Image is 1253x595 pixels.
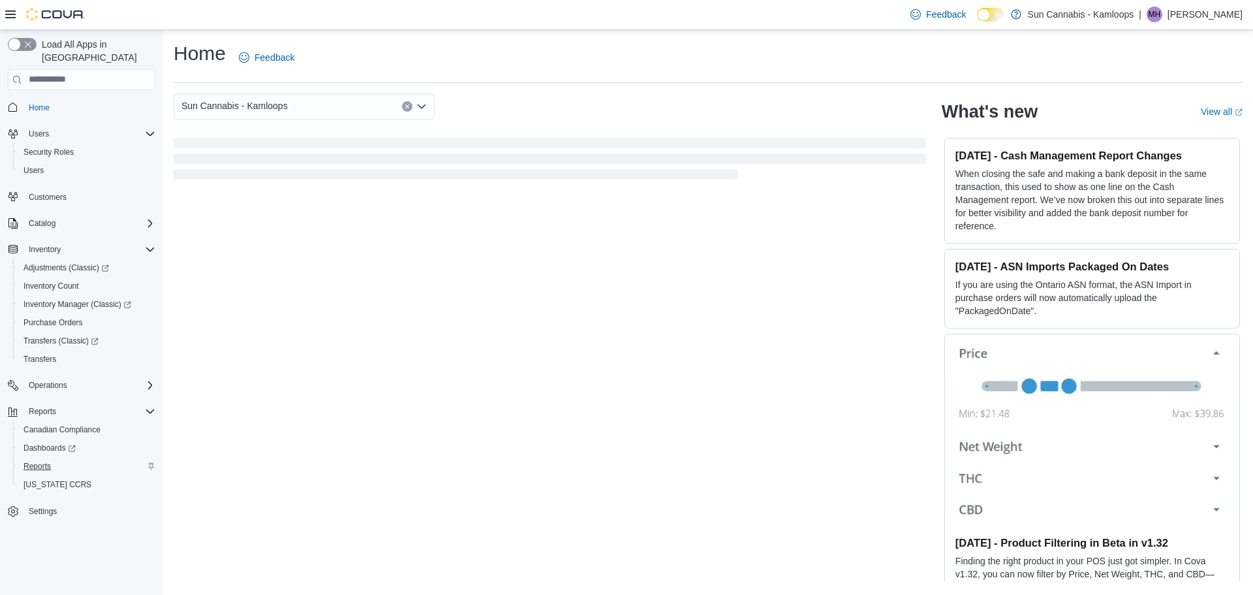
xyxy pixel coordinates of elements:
span: Reports [23,404,155,419]
h1: Home [174,40,226,67]
button: Purchase Orders [13,314,161,332]
span: Home [29,103,50,113]
button: Canadian Compliance [13,421,161,439]
a: Users [18,163,49,178]
span: Dashboards [18,440,155,456]
button: Inventory [3,240,161,259]
button: Reports [3,402,161,421]
button: Catalog [23,216,61,231]
span: Inventory Manager (Classic) [23,299,131,310]
a: Inventory Manager (Classic) [13,295,161,314]
span: Reports [18,458,155,474]
span: Canadian Compliance [23,425,101,435]
span: Users [23,165,44,176]
span: Feedback [926,8,966,21]
span: Home [23,99,155,116]
a: Canadian Compliance [18,422,106,438]
p: Sun Cannabis - Kamloops [1028,7,1134,22]
a: Adjustments (Classic) [18,260,114,276]
button: Clear input [402,101,412,112]
input: Dark Mode [977,8,1004,22]
a: Purchase Orders [18,315,88,330]
a: Transfers (Classic) [18,333,104,349]
span: Sun Cannabis - Kamloops [181,98,288,114]
span: Settings [23,503,155,519]
a: Home [23,100,55,116]
button: Customers [3,187,161,206]
span: Transfers [18,351,155,367]
button: Transfers [13,350,161,368]
span: [US_STATE] CCRS [23,479,91,490]
button: Open list of options [416,101,427,112]
span: Reports [29,406,56,417]
span: Catalog [23,216,155,231]
button: Home [3,98,161,117]
a: Dashboards [18,440,81,456]
a: Dashboards [13,439,161,457]
span: Catalog [29,218,55,229]
span: Adjustments (Classic) [23,263,109,273]
span: Users [18,163,155,178]
button: Reports [23,404,61,419]
span: Reports [23,461,51,472]
span: Feedback [255,51,294,64]
span: Adjustments (Classic) [18,260,155,276]
a: Transfers [18,351,61,367]
span: Inventory [29,244,61,255]
img: Cova [26,8,85,21]
h3: [DATE] - Cash Management Report Changes [955,149,1229,162]
button: Settings [3,502,161,521]
a: [US_STATE] CCRS [18,477,97,492]
button: Operations [3,376,161,394]
span: Customers [29,192,67,202]
span: Users [29,129,49,139]
button: Reports [13,457,161,475]
div: Mitch Horsman [1147,7,1162,22]
button: Users [3,125,161,143]
button: Catalog [3,214,161,233]
h3: [DATE] - ASN Imports Packaged On Dates [955,260,1229,273]
p: | [1139,7,1141,22]
span: Transfers [23,354,56,364]
span: Loading [174,140,926,182]
span: Inventory Manager (Classic) [18,297,155,312]
h3: [DATE] - Product Filtering in Beta in v1.32 [955,536,1229,549]
span: Canadian Compliance [18,422,155,438]
span: Security Roles [18,144,155,160]
a: View allExternal link [1201,106,1243,117]
a: Adjustments (Classic) [13,259,161,277]
a: Feedback [234,44,300,71]
p: If you are using the Ontario ASN format, the ASN Import in purchase orders will now automatically... [955,278,1229,317]
nav: Complex example [8,93,155,555]
span: Purchase Orders [18,315,155,330]
a: Inventory Count [18,278,84,294]
button: [US_STATE] CCRS [13,475,161,494]
span: Operations [29,380,67,391]
a: Transfers (Classic) [13,332,161,350]
span: Inventory Count [18,278,155,294]
span: MH [1149,7,1161,22]
span: Transfers (Classic) [23,336,99,346]
span: Users [23,126,155,142]
a: Security Roles [18,144,79,160]
span: Purchase Orders [23,317,83,328]
p: [PERSON_NAME] [1168,7,1243,22]
h2: What's new [942,101,1038,122]
button: Inventory [23,242,66,257]
span: Transfers (Classic) [18,333,155,349]
p: When closing the safe and making a bank deposit in the same transaction, this used to show as one... [955,167,1229,233]
button: Inventory Count [13,277,161,295]
button: Users [13,161,161,180]
span: Security Roles [23,147,74,157]
span: Inventory [23,242,155,257]
span: Washington CCRS [18,477,155,492]
button: Users [23,126,54,142]
button: Operations [23,378,72,393]
span: Settings [29,506,57,517]
svg: External link [1235,108,1243,116]
span: Operations [23,378,155,393]
a: Settings [23,504,62,519]
span: Dashboards [23,443,76,453]
span: Customers [23,189,155,205]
